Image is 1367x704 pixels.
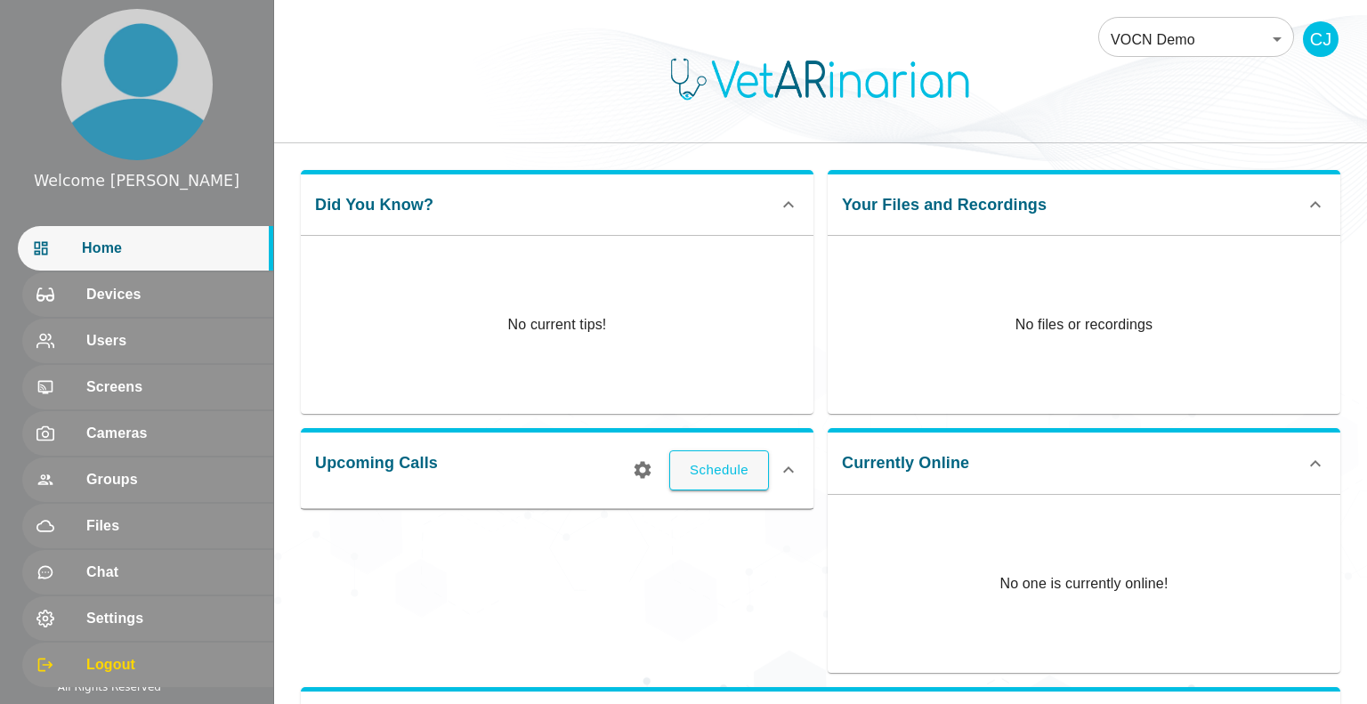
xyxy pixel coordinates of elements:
[828,236,1340,414] p: No files or recordings
[82,238,259,259] span: Home
[86,515,259,537] span: Files
[22,550,273,595] div: Chat
[86,330,259,352] span: Users
[1098,14,1294,64] div: VOCN Demo
[508,314,607,336] p: No current tips!
[22,365,273,409] div: Screens
[18,226,273,271] div: Home
[22,457,273,502] div: Groups
[34,169,239,192] div: Welcome [PERSON_NAME]
[999,495,1168,673] p: No one is currently online!
[61,9,213,160] img: profile.png
[86,284,259,305] span: Devices
[86,608,259,629] span: Settings
[22,411,273,456] div: Cameras
[22,643,273,687] div: Logout
[22,596,273,641] div: Settings
[660,57,981,101] img: Logo
[22,504,273,548] div: Files
[1303,21,1339,57] div: CJ
[22,319,273,363] div: Users
[22,272,273,317] div: Devices
[86,376,259,398] span: Screens
[86,469,259,490] span: Groups
[86,654,259,676] span: Logout
[86,562,259,583] span: Chat
[669,450,769,490] button: Schedule
[86,423,259,444] span: Cameras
